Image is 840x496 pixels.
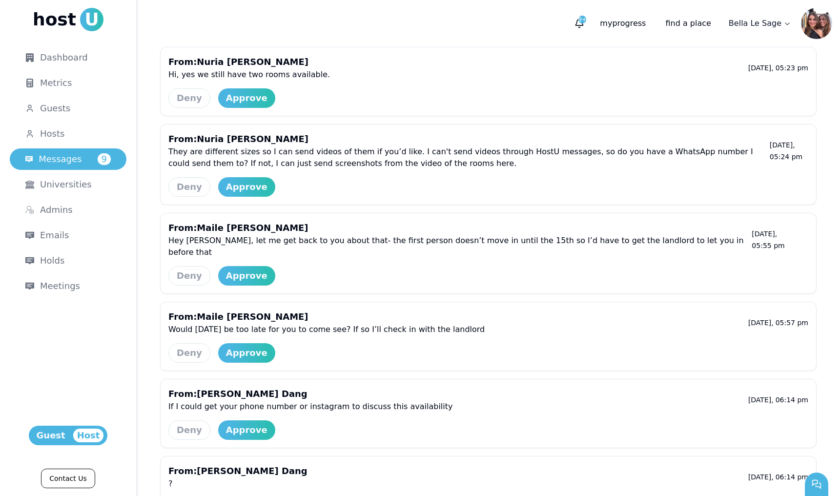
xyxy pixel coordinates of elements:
[776,64,808,72] span: 05:23 PM
[177,269,202,283] div: Deny
[25,279,111,293] div: Meetings
[770,153,802,161] span: 05:24 PM
[168,343,210,363] button: Deny
[177,423,202,437] div: Deny
[168,464,307,478] p: From: [PERSON_NAME] Dang
[33,8,103,31] a: hostU
[218,343,275,363] button: Approve
[168,478,307,490] p: ?
[752,230,777,238] span: [DATE],
[168,69,330,81] p: Hi, yes we still have two rooms available.
[226,91,267,105] div: Approve
[177,346,202,360] div: Deny
[25,127,111,141] div: Hosts
[748,319,774,327] span: [DATE],
[39,152,82,166] span: Messages
[723,14,797,33] a: Bella Le Sage
[41,469,95,488] a: Contact Us
[168,177,210,197] button: Deny
[98,153,111,165] span: 9
[25,203,111,217] div: Admins
[168,310,485,324] p: From: Maile [PERSON_NAME]
[168,401,453,413] p: If I could get your phone number or instagram to discuss this availability
[571,15,588,32] button: 9+
[80,8,103,31] span: U
[168,324,485,335] p: Would [DATE] be too late for you to come see? If so I’ll check in with the landlord
[218,177,275,197] button: Approve
[168,266,210,286] button: Deny
[33,10,76,29] span: host
[657,14,718,33] a: find a place
[770,141,795,149] span: [DATE],
[776,473,808,481] span: 06:14 PM
[25,228,111,242] div: Emails
[168,55,330,69] p: From: Nuria [PERSON_NAME]
[776,396,808,404] span: 06:14 PM
[168,132,770,146] p: From: Nuria [PERSON_NAME]
[729,18,781,29] p: Bella Le Sage
[748,473,774,481] span: [DATE],
[177,91,202,105] div: Deny
[10,98,126,119] a: Guests
[226,269,267,283] div: Approve
[168,221,752,235] p: From: Maile [PERSON_NAME]
[25,76,111,90] div: Metrics
[218,266,275,286] button: Approve
[776,319,808,327] span: 05:57 PM
[748,396,774,404] span: [DATE],
[25,254,111,268] div: Holds
[168,146,770,169] p: They are different sizes so I can send videos of them if you’d like. I can't send videos through ...
[218,88,275,108] button: Approve
[25,102,111,115] div: Guests
[25,178,111,191] div: Universities
[168,387,453,401] p: From: [PERSON_NAME] Dang
[748,64,774,72] span: [DATE],
[10,123,126,145] a: Hosts
[801,8,832,39] img: Bella Le Sage avatar
[592,14,654,33] p: progress
[600,19,612,28] span: my
[10,199,126,221] a: Admins
[226,423,267,437] div: Approve
[168,420,210,440] button: Deny
[10,174,126,195] a: Universities
[73,429,104,442] span: Host
[752,242,784,249] span: 05:55 PM
[218,420,275,440] button: Approve
[226,180,267,194] div: Approve
[578,16,586,23] span: 9+
[10,47,126,68] a: Dashboard
[10,275,126,297] a: Meetings
[10,225,126,246] a: Emails
[168,88,210,108] button: Deny
[10,250,126,271] a: Holds
[33,429,69,442] span: Guest
[226,346,267,360] div: Approve
[25,51,111,64] div: Dashboard
[168,235,752,258] p: Hey [PERSON_NAME], let me get back to you about that- the first person doesn’t move in until the ...
[10,148,126,170] a: Messages9
[10,72,126,94] a: Metrics
[177,180,202,194] div: Deny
